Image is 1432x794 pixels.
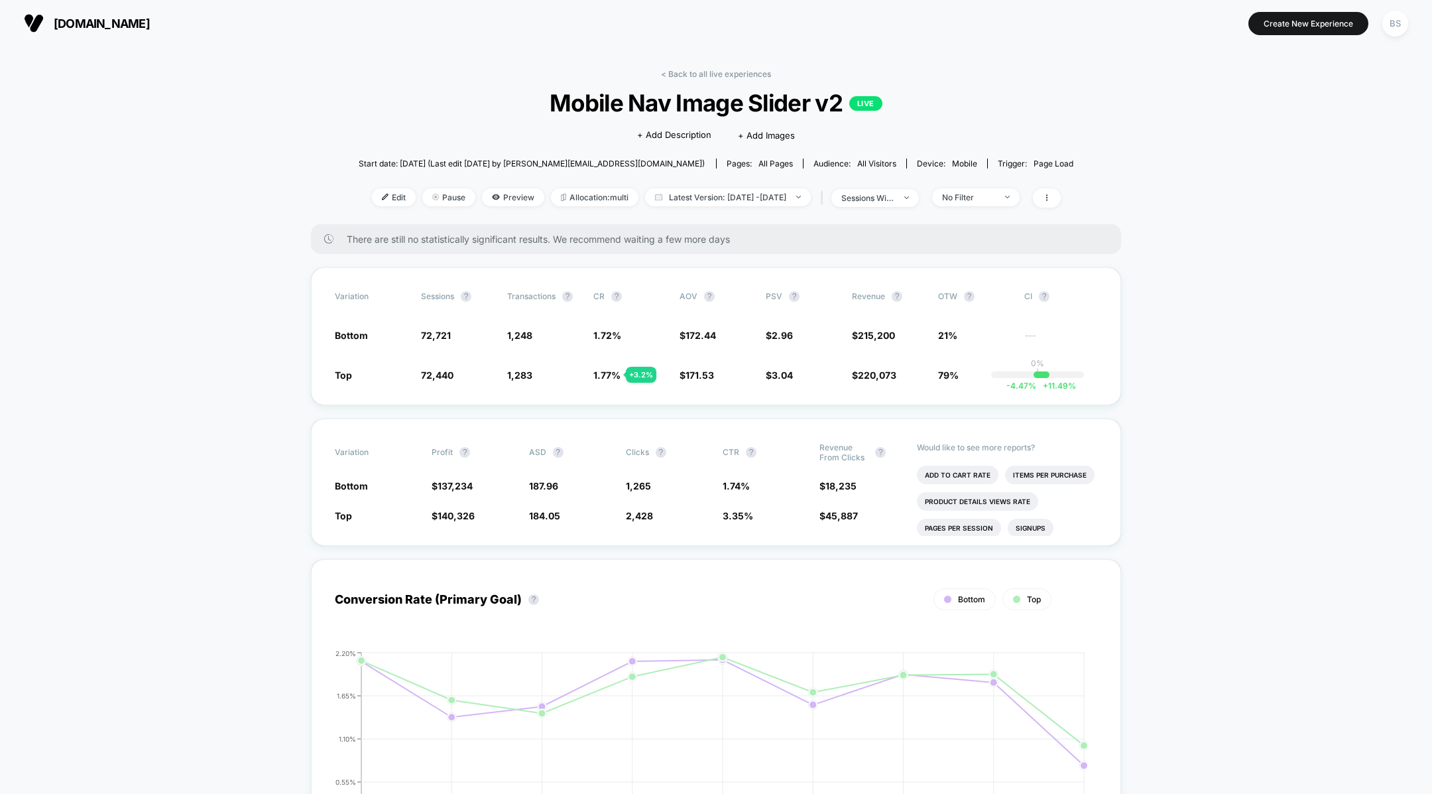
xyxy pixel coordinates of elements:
[746,447,756,458] button: ?
[562,291,573,302] button: ?
[858,369,896,381] span: 220,073
[723,447,739,457] span: CTR
[335,369,352,381] span: Top
[1031,358,1044,368] p: 0%
[680,330,716,341] span: $
[432,480,473,492] span: $
[817,188,831,208] span: |
[482,188,544,206] span: Preview
[593,369,621,381] span: 1.77 %
[906,159,987,168] span: Device:
[507,330,532,341] span: 1,248
[661,69,771,79] a: < Back to all live experiences
[528,594,539,605] button: ?
[738,130,795,141] span: + Add Images
[686,330,716,341] span: 172.44
[432,510,475,521] span: $
[529,510,560,521] span: 184.05
[766,291,782,301] span: PSV
[1039,291,1049,302] button: ?
[637,129,711,142] span: + Add Description
[942,192,995,202] div: No Filter
[359,159,705,168] span: Start date: [DATE] (Last edit [DATE] by [PERSON_NAME][EMAIL_ADDRESS][DOMAIN_NAME])
[1027,594,1041,604] span: Top
[1006,381,1036,391] span: -4.47 %
[852,369,896,381] span: $
[421,291,454,301] span: Sessions
[917,519,1001,537] li: Pages Per Session
[438,480,473,492] span: 137,234
[20,13,154,34] button: [DOMAIN_NAME]
[1005,466,1095,484] li: Items Per Purchase
[529,480,558,492] span: 187.96
[766,369,793,381] span: $
[372,188,416,206] span: Edit
[998,159,1073,168] div: Trigger:
[825,510,858,521] span: 45,887
[432,194,439,200] img: end
[337,691,356,699] tspan: 1.65%
[789,291,800,302] button: ?
[917,492,1038,511] li: Product Details Views Rate
[394,89,1038,117] span: Mobile Nav Image Slider v2
[382,194,388,200] img: edit
[645,188,811,206] span: Latest Version: [DATE] - [DATE]
[1008,519,1053,537] li: Signups
[766,330,793,341] span: $
[680,291,697,301] span: AOV
[593,330,621,341] span: 1.72 %
[758,159,793,168] span: all pages
[825,480,857,492] span: 18,235
[347,233,1095,245] span: There are still no statistically significant results. We recommend waiting a few more days
[529,447,546,457] span: ASD
[459,447,470,458] button: ?
[438,510,475,521] span: 140,326
[723,510,753,521] span: 3.35 %
[819,510,858,521] span: $
[54,17,150,31] span: [DOMAIN_NAME]
[335,510,352,521] span: Top
[1024,291,1097,302] span: CI
[335,291,408,302] span: Variation
[892,291,902,302] button: ?
[655,194,662,200] img: calendar
[461,291,471,302] button: ?
[1378,10,1412,37] button: BS
[858,330,895,341] span: 215,200
[507,369,532,381] span: 1,283
[704,291,715,302] button: ?
[1043,381,1048,391] span: +
[723,480,750,492] span: 1.74 %
[938,369,959,381] span: 79%
[593,291,605,301] span: CR
[964,291,975,302] button: ?
[432,447,453,457] span: Profit
[841,193,894,203] div: sessions with impression
[904,196,909,199] img: end
[772,330,793,341] span: 2.96
[772,369,793,381] span: 3.04
[421,369,453,381] span: 72,440
[686,369,714,381] span: 171.53
[917,442,1098,452] p: Would like to see more reports?
[626,480,651,492] span: 1,265
[656,447,666,458] button: ?
[1034,159,1073,168] span: Page Load
[952,159,977,168] span: mobile
[849,96,882,111] p: LIVE
[813,159,896,168] div: Audience:
[796,196,801,198] img: end
[551,188,638,206] span: Allocation: multi
[335,480,368,492] span: Bottom
[1036,368,1039,378] p: |
[626,510,653,521] span: 2,428
[958,594,985,604] span: Bottom
[680,369,714,381] span: $
[917,466,998,484] li: Add To Cart Rate
[875,447,886,458] button: ?
[626,447,649,457] span: Clicks
[421,330,451,341] span: 72,721
[335,649,356,657] tspan: 2.20%
[938,291,1011,302] span: OTW
[852,330,895,341] span: $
